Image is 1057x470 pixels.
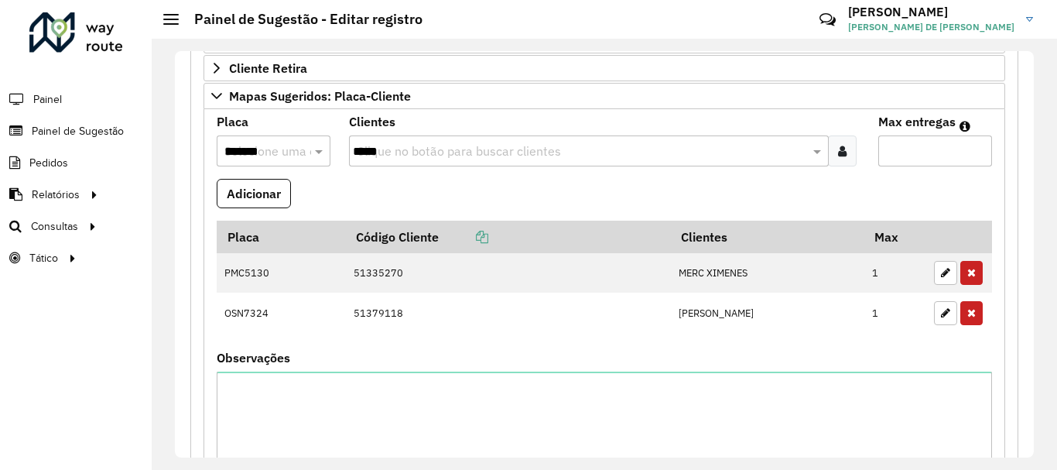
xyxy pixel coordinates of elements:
a: Cliente Retira [204,55,1005,81]
button: Adicionar [217,179,291,208]
span: Pedidos [29,155,68,171]
a: Mapas Sugeridos: Placa-Cliente [204,83,1005,109]
th: Clientes [671,221,864,253]
td: 51379118 [345,293,670,333]
a: Copiar [439,229,488,245]
h2: Painel de Sugestão - Editar registro [179,11,422,28]
td: OSN7324 [217,293,345,333]
label: Observações [217,348,290,367]
th: Placa [217,221,345,253]
td: PMC5130 [217,253,345,293]
th: Código Cliente [345,221,670,253]
span: Painel [33,91,62,108]
label: Max entregas [878,112,956,131]
td: MERC XIMENES [671,253,864,293]
a: Contato Rápido [811,3,844,36]
span: Consultas [31,218,78,235]
em: Máximo de clientes que serão colocados na mesma rota com os clientes informados [960,120,970,132]
span: [PERSON_NAME] DE [PERSON_NAME] [848,20,1014,34]
td: 51335270 [345,253,670,293]
th: Max [864,221,926,253]
label: Placa [217,112,248,131]
span: Relatórios [32,187,80,203]
span: Painel de Sugestão [32,123,124,139]
span: Tático [29,250,58,266]
td: 1 [864,293,926,333]
td: 1 [864,253,926,293]
span: Mapas Sugeridos: Placa-Cliente [229,90,411,102]
td: [PERSON_NAME] [671,293,864,333]
h3: [PERSON_NAME] [848,5,1014,19]
label: Clientes [349,112,395,131]
span: Cliente Retira [229,62,307,74]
